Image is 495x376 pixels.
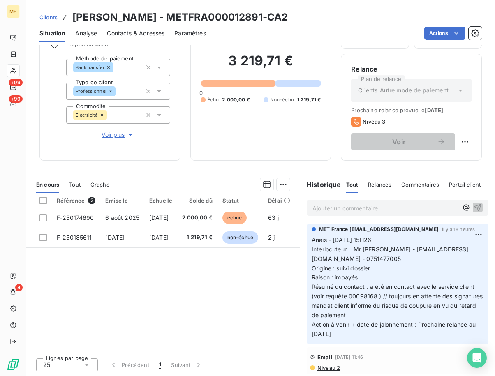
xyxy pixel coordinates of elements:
button: Précédent [104,356,154,374]
span: +99 [9,95,23,103]
div: Émise le [105,197,139,204]
span: 1 [159,361,161,369]
span: 1 219,71 € [297,96,321,104]
span: F-250174690 [57,214,94,221]
div: Statut [222,197,258,204]
div: ME [7,5,20,18]
div: Open Intercom Messenger [467,348,487,368]
button: Suivant [166,356,208,374]
span: 25 [43,361,50,369]
h3: [PERSON_NAME] - METFRA000012891-CA2 [72,10,288,25]
input: Ajouter une valeur [107,111,113,119]
button: 1 [154,356,166,374]
span: échue [222,212,247,224]
span: Commentaires [401,181,439,188]
span: 2 000,00 € [182,214,213,222]
h6: Historique [300,180,341,189]
span: 6 août 2025 [105,214,139,221]
span: 63 j [268,214,279,221]
span: Propriétés Client [66,41,170,52]
img: Logo LeanPay [7,358,20,371]
span: Clients Autre mode de paiement [358,86,449,95]
span: En cours [36,181,59,188]
span: Origine : suivi dossier [312,265,370,272]
span: Électricité [76,113,98,118]
span: Portail client [449,181,481,188]
span: +99 [9,79,23,86]
button: Actions [424,27,465,40]
div: Délai [268,197,290,204]
span: 4 [15,284,23,291]
span: Tout [346,181,359,188]
span: 0 [199,90,203,96]
span: F-250185611 [57,234,92,241]
span: [DATE] [425,107,443,113]
span: Tout [69,181,81,188]
span: 2 [88,197,95,204]
span: [DATE] [149,234,169,241]
span: Situation [39,29,65,37]
h2: 3 219,71 € [201,53,321,77]
input: Ajouter une valeur [113,64,120,71]
input: Ajouter une valeur [116,88,122,95]
span: Action à venir + date de jalonnement : Prochaine relance au [DATE] [312,321,477,337]
span: Contacts & Adresses [107,29,164,37]
span: [DATE] [149,214,169,221]
span: Anais - [DATE] 15H26 [312,236,371,243]
span: Relances [368,181,391,188]
span: 1 219,71 € [182,233,213,242]
span: il y a 18 heures [442,227,475,232]
span: Graphe [90,181,110,188]
span: Résumé du contact : a été en contact avec le service client (voir requête 00098168 ) // toujours ... [312,283,484,318]
span: Niveau 2 [317,364,340,371]
button: Voir [351,133,455,150]
h6: Relance [351,64,472,74]
div: Solde dû [182,197,213,204]
span: [DATE] [105,234,125,241]
span: Analyse [75,29,97,37]
span: Professionnel [76,89,106,94]
span: BankTransfer [76,65,104,70]
button: Voir plus [66,130,170,139]
span: Email [317,354,333,360]
span: Voir [361,138,437,145]
span: Voir plus [102,131,134,139]
a: Clients [39,13,58,21]
div: Échue le [149,197,172,204]
span: [DATE] 11:46 [335,355,363,360]
span: Clients [39,14,58,21]
div: Référence [57,197,95,204]
span: Raison : impayés [312,274,358,281]
span: non-échue [222,231,258,244]
span: Niveau 3 [363,118,385,125]
span: Paramètres [174,29,206,37]
span: 2 j [268,234,275,241]
span: Non-échu [270,96,294,104]
span: Prochaine relance prévue le [351,107,472,113]
span: Échu [207,96,219,104]
span: 2 000,00 € [222,96,250,104]
span: Interlocuteur : Mr [PERSON_NAME] - [EMAIL_ADDRESS][DOMAIN_NAME] - 0751477005 [312,246,469,262]
span: MET France [EMAIL_ADDRESS][DOMAIN_NAME] [319,226,439,233]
